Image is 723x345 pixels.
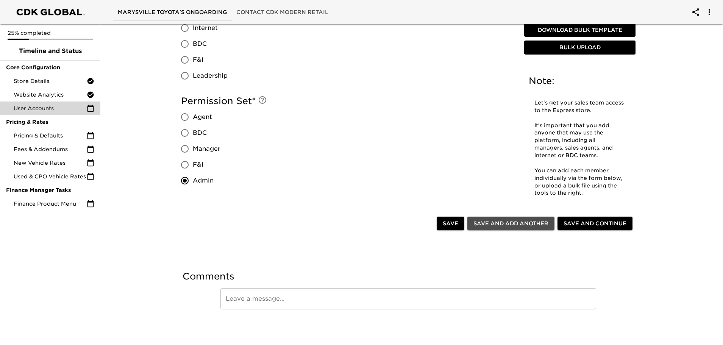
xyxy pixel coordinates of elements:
[524,23,636,37] button: Download Bulk Template
[183,270,634,283] h5: Comments
[534,122,625,159] p: It's important that you add anyone that may use the platform, including all managers, sales agent...
[14,159,87,167] span: New Vehicle Rates
[473,219,548,228] span: Save and Add Another
[467,217,554,231] button: Save and Add Another
[700,3,718,21] button: account of current user
[687,3,705,21] button: account of current user
[564,219,626,228] span: Save and Continue
[557,217,632,231] button: Save and Continue
[193,39,207,48] span: BDC
[437,217,464,231] button: Save
[14,132,87,139] span: Pricing & Defaults
[6,118,94,126] span: Pricing & Rates
[14,145,87,153] span: Fees & Addendums
[527,43,632,52] span: Bulk Upload
[14,91,87,98] span: Website Analytics
[193,112,212,122] span: Agent
[14,105,87,112] span: User Accounts
[236,8,328,17] span: Contact CDK Modern Retail
[193,160,203,169] span: F&I
[14,77,87,85] span: Store Details
[6,64,94,71] span: Core Configuration
[193,144,220,153] span: Manager
[8,29,93,37] p: 25% completed
[118,8,227,17] span: Marysville Toyota's Onboarding
[443,219,458,228] span: Save
[524,41,636,55] button: Bulk Upload
[14,173,87,180] span: Used & CPO Vehicle Rates
[193,23,218,33] span: Internet
[534,99,625,114] p: Let's get your sales team access to the Express store.
[6,186,94,194] span: Finance Manager Tasks
[14,200,87,208] span: Finance Product Menu
[534,167,625,197] p: You can add each member individually via the form below, or upload a bulk file using the tools to...
[193,176,214,185] span: Admin
[6,47,94,56] span: Timeline and Status
[193,71,228,80] span: Leadership
[193,55,203,64] span: F&I
[193,128,207,137] span: BDC
[527,25,632,35] span: Download Bulk Template
[529,75,631,87] h5: Note:
[181,95,515,107] h5: Permission Set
